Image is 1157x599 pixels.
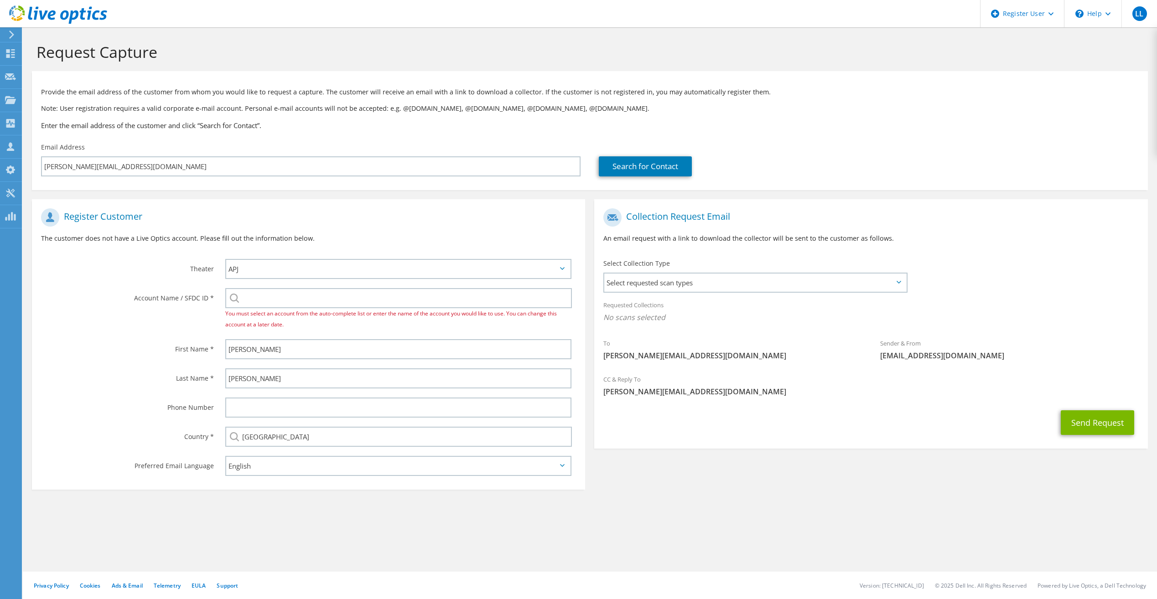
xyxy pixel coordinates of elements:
h1: Collection Request Email [603,208,1134,227]
h1: Request Capture [36,42,1139,62]
p: Provide the email address of the customer from whom you would like to request a capture. The cust... [41,87,1139,97]
span: Select requested scan types [604,274,906,292]
p: An email request with a link to download the collector will be sent to the customer as follows. [603,233,1138,243]
a: Telemetry [154,582,181,589]
div: To [594,334,871,365]
label: Theater [41,259,214,274]
li: Powered by Live Optics, a Dell Technology [1038,582,1146,589]
span: [PERSON_NAME][EMAIL_ADDRESS][DOMAIN_NAME] [603,351,862,361]
span: [PERSON_NAME][EMAIL_ADDRESS][DOMAIN_NAME] [603,387,1138,397]
a: Ads & Email [112,582,143,589]
label: Select Collection Type [603,259,670,268]
li: Version: [TECHNICAL_ID] [860,582,924,589]
span: You must select an account from the auto-complete list or enter the name of the account you would... [225,310,557,328]
a: Search for Contact [599,156,692,176]
div: CC & Reply To [594,370,1147,401]
label: Preferred Email Language [41,456,214,470]
a: Cookies [80,582,101,589]
svg: \n [1075,10,1084,18]
p: Note: User registration requires a valid corporate e-mail account. Personal e-mail accounts will ... [41,103,1139,114]
a: EULA [192,582,206,589]
label: Country * [41,427,214,441]
span: No scans selected [603,312,1138,322]
span: LL [1132,6,1147,21]
label: Account Name / SFDC ID * [41,288,214,303]
h1: Register Customer [41,208,571,227]
div: Sender & From [871,334,1148,365]
label: Phone Number [41,398,214,412]
label: First Name * [41,339,214,354]
label: Email Address [41,143,85,152]
li: © 2025 Dell Inc. All Rights Reserved [935,582,1027,589]
h3: Enter the email address of the customer and click “Search for Contact”. [41,120,1139,130]
div: Requested Collections [594,295,1147,329]
a: Support [217,582,238,589]
p: The customer does not have a Live Optics account. Please fill out the information below. [41,233,576,243]
label: Last Name * [41,368,214,383]
span: [EMAIL_ADDRESS][DOMAIN_NAME] [880,351,1139,361]
a: Privacy Policy [34,582,69,589]
button: Send Request [1061,410,1134,435]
